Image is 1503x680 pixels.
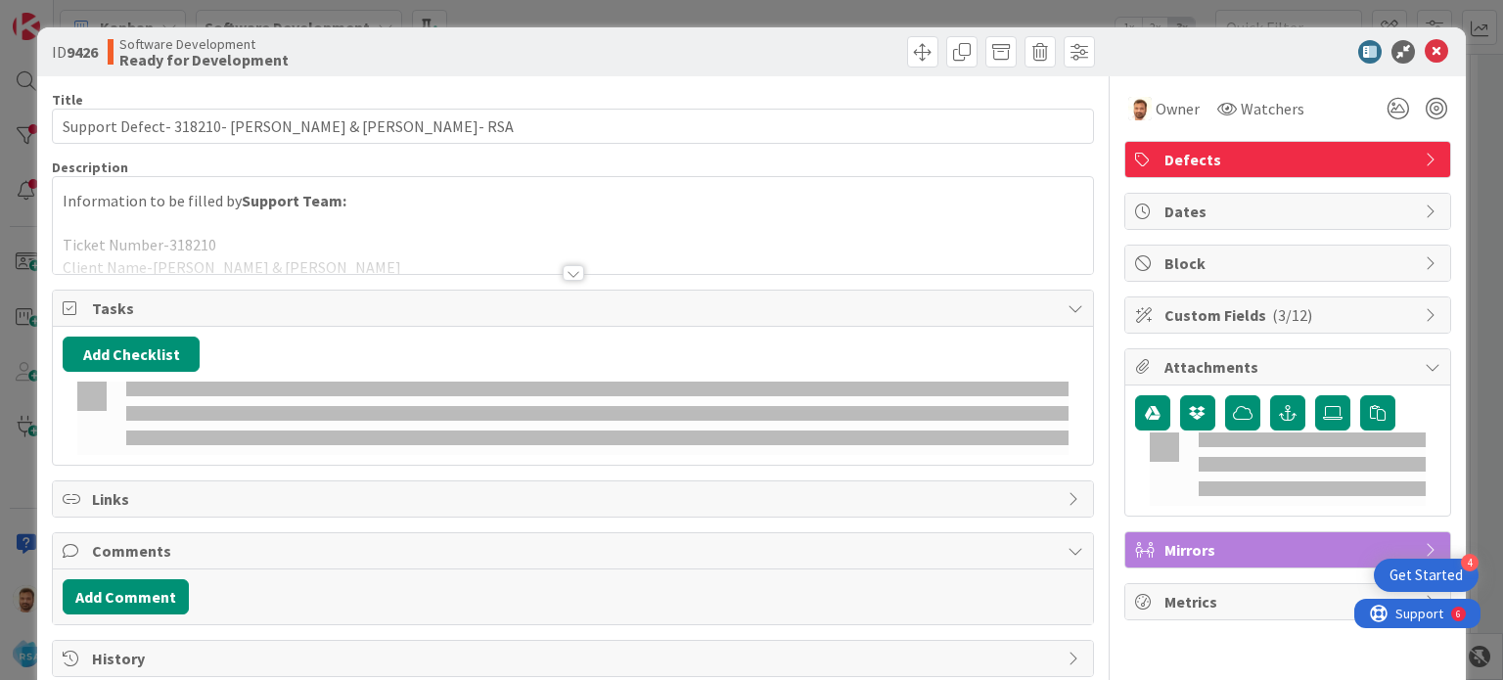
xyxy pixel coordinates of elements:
span: Block [1164,251,1415,275]
div: 6 [102,8,107,23]
div: Open Get Started checklist, remaining modules: 4 [1374,559,1479,592]
span: Watchers [1241,97,1304,120]
span: Mirrors [1164,538,1415,562]
span: Software Development [119,36,289,52]
span: Custom Fields [1164,303,1415,327]
b: 9426 [67,42,98,62]
span: Comments [92,539,1057,563]
span: ( 3/12 ) [1272,305,1312,325]
span: Support [41,3,89,26]
span: ID [52,40,98,64]
div: Get Started [1389,566,1463,585]
input: type card name here... [52,109,1093,144]
span: Tasks [92,296,1057,320]
span: History [92,647,1057,670]
span: Attachments [1164,355,1415,379]
span: Dates [1164,200,1415,223]
span: Metrics [1164,590,1415,613]
b: Ready for Development [119,52,289,68]
span: Defects [1164,148,1415,171]
label: Title [52,91,83,109]
button: Add Checklist [63,337,200,372]
span: Owner [1156,97,1200,120]
strong: Support Team: [242,191,346,210]
p: Information to be filled by [63,190,1082,212]
div: 4 [1461,554,1479,571]
span: Description [52,159,128,176]
img: AS [1128,97,1152,120]
button: Add Comment [63,579,189,614]
span: Links [92,487,1057,511]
